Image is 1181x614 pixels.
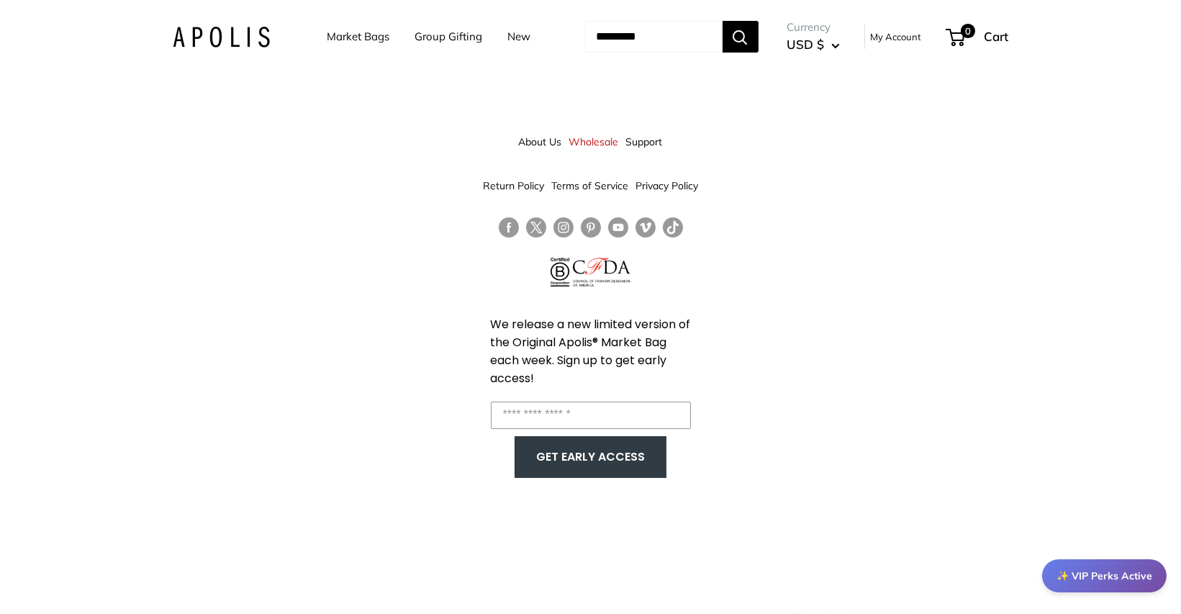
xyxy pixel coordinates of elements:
[663,217,683,238] a: Follow us on Tumblr
[551,258,570,286] img: Certified B Corporation
[415,27,483,47] a: Group Gifting
[787,17,840,37] span: Currency
[626,129,663,155] a: Support
[519,129,562,155] a: About Us
[635,173,698,199] a: Privacy Policy
[985,29,1009,44] span: Cart
[569,129,619,155] a: Wholesale
[1042,559,1167,592] div: ✨ VIP Perks Active
[553,217,574,238] a: Follow us on Instagram
[173,27,270,48] img: Apolis
[491,316,691,387] span: We release a new limited version of the Original Apolis® Market Bag each week. Sign up to get ear...
[529,443,652,471] button: GET EARLY ACCESS
[947,25,1009,48] a: 0 Cart
[585,21,723,53] input: Search...
[723,21,759,53] button: Search
[871,28,922,45] a: My Account
[787,33,840,56] button: USD $
[508,27,531,47] a: New
[526,217,546,243] a: Follow us on Twitter
[327,27,390,47] a: Market Bags
[483,173,544,199] a: Return Policy
[787,37,825,52] span: USD $
[499,217,519,238] a: Follow us on Facebook
[960,24,974,38] span: 0
[635,217,656,238] a: Follow us on Vimeo
[573,258,630,286] img: Council of Fashion Designers of America Member
[581,217,601,238] a: Follow us on Pinterest
[551,173,628,199] a: Terms of Service
[491,402,691,429] input: Enter your email
[608,217,628,238] a: Follow us on YouTube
